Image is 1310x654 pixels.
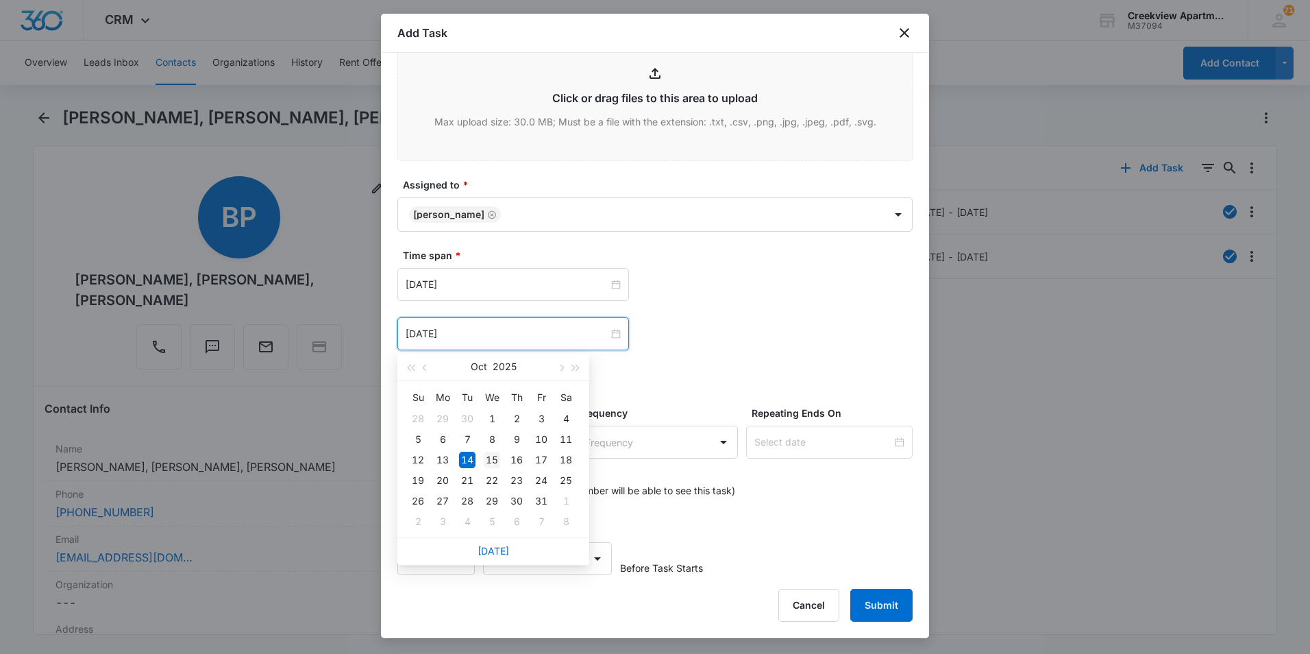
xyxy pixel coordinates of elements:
[406,450,430,470] td: 2025-10-12
[430,491,455,511] td: 2025-10-27
[558,431,574,448] div: 11
[430,450,455,470] td: 2025-10-13
[480,429,504,450] td: 2025-10-08
[413,210,484,219] div: [PERSON_NAME]
[459,513,475,530] div: 4
[430,470,455,491] td: 2025-10-20
[778,589,839,622] button: Cancel
[529,429,554,450] td: 2025-10-10
[533,431,549,448] div: 10
[484,210,497,219] div: Remove Javier Garcia
[508,513,525,530] div: 6
[484,431,500,448] div: 8
[434,472,451,489] div: 20
[434,452,451,468] div: 13
[896,25,913,41] button: close
[504,450,529,470] td: 2025-10-16
[529,450,554,470] td: 2025-10-17
[508,452,525,468] div: 16
[480,511,504,532] td: 2025-11-05
[434,493,451,509] div: 27
[410,431,426,448] div: 5
[406,387,430,409] th: Su
[533,411,549,427] div: 3
[533,513,549,530] div: 7
[508,493,525,509] div: 30
[558,452,574,468] div: 18
[459,431,475,448] div: 7
[410,472,426,489] div: 19
[504,470,529,491] td: 2025-10-23
[533,472,549,489] div: 24
[480,470,504,491] td: 2025-10-22
[484,472,500,489] div: 22
[478,545,509,557] a: [DATE]
[508,411,525,427] div: 2
[554,450,578,470] td: 2025-10-18
[529,511,554,532] td: 2025-11-07
[752,406,918,420] label: Repeating Ends On
[480,491,504,511] td: 2025-10-29
[533,452,549,468] div: 17
[434,431,451,448] div: 6
[554,491,578,511] td: 2025-11-01
[406,491,430,511] td: 2025-10-26
[410,452,426,468] div: 12
[484,513,500,530] div: 5
[504,409,529,429] td: 2025-10-02
[508,431,525,448] div: 9
[397,25,447,41] h1: Add Task
[406,326,608,341] input: Oct 14, 2025
[455,409,480,429] td: 2025-09-30
[406,470,430,491] td: 2025-10-19
[533,493,549,509] div: 31
[484,493,500,509] div: 29
[430,387,455,409] th: Mo
[459,452,475,468] div: 14
[480,450,504,470] td: 2025-10-15
[455,450,480,470] td: 2025-10-14
[459,411,475,427] div: 30
[410,493,426,509] div: 26
[529,491,554,511] td: 2025-10-31
[529,409,554,429] td: 2025-10-03
[406,277,608,292] input: Oct 14, 2025
[455,470,480,491] td: 2025-10-21
[406,409,430,429] td: 2025-09-28
[480,387,504,409] th: We
[558,472,574,489] div: 25
[430,511,455,532] td: 2025-11-03
[554,470,578,491] td: 2025-10-25
[455,387,480,409] th: Tu
[434,513,451,530] div: 3
[558,493,574,509] div: 1
[434,411,451,427] div: 29
[558,411,574,427] div: 4
[406,429,430,450] td: 2025-10-05
[403,248,918,263] label: Time span
[480,409,504,429] td: 2025-10-01
[410,513,426,530] div: 2
[504,387,529,409] th: Th
[620,561,703,575] span: Before Task Starts
[403,178,918,192] label: Assigned to
[430,429,455,450] td: 2025-10-06
[554,429,578,450] td: 2025-10-11
[406,511,430,532] td: 2025-11-02
[410,411,426,427] div: 28
[558,513,574,530] div: 8
[430,409,455,429] td: 2025-09-29
[504,511,529,532] td: 2025-11-06
[455,511,480,532] td: 2025-11-04
[504,429,529,450] td: 2025-10-09
[471,353,487,380] button: Oct
[554,409,578,429] td: 2025-10-04
[493,353,517,380] button: 2025
[529,470,554,491] td: 2025-10-24
[508,472,525,489] div: 23
[850,589,913,622] button: Submit
[578,406,744,420] label: Frequency
[459,472,475,489] div: 21
[484,452,500,468] div: 15
[754,435,892,450] input: Select date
